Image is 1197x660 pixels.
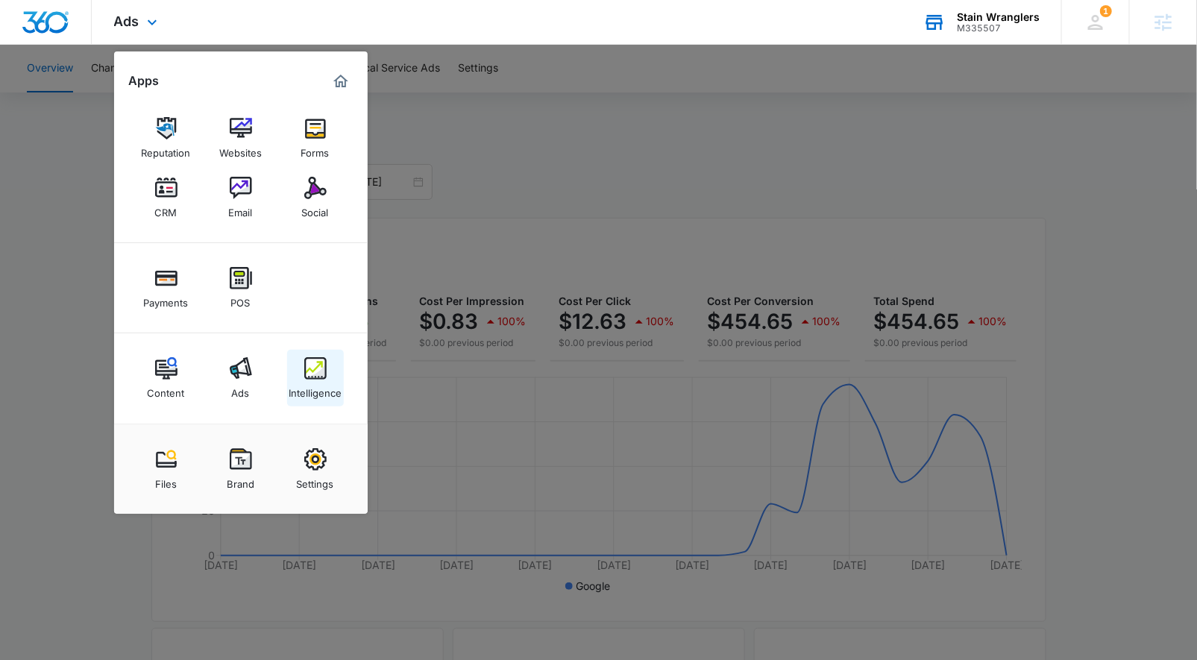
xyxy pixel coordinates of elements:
a: Files [138,441,195,497]
a: Intelligence [287,350,344,406]
a: Payments [138,260,195,316]
div: Brand [227,471,254,490]
div: Reputation [142,139,191,159]
div: Email [229,199,253,219]
div: Ads [232,380,250,399]
a: Brand [213,441,269,497]
div: Settings [297,471,334,490]
a: Social [287,169,344,226]
h2: Apps [129,74,160,88]
a: Marketing 360® Dashboard [329,69,353,93]
a: Forms [287,110,344,166]
a: Reputation [138,110,195,166]
a: Email [213,169,269,226]
a: CRM [138,169,195,226]
div: Forms [301,139,330,159]
div: POS [231,289,251,309]
a: Settings [287,441,344,497]
div: Payments [144,289,189,309]
div: Websites [219,139,262,159]
div: notifications count [1100,5,1112,17]
span: Ads [114,13,139,29]
a: Content [138,350,195,406]
div: CRM [155,199,177,219]
div: account id [957,23,1040,34]
div: Files [155,471,177,490]
a: POS [213,260,269,316]
div: Social [302,199,329,219]
a: Ads [213,350,269,406]
a: Websites [213,110,269,166]
div: account name [957,11,1040,23]
div: Content [148,380,185,399]
div: Intelligence [289,380,342,399]
span: 1 [1100,5,1112,17]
